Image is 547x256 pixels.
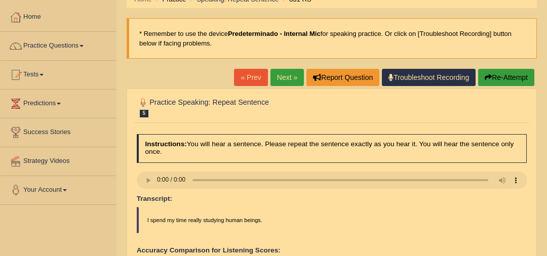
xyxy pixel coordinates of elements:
a: Your Account [1,176,116,201]
a: Predictions [1,90,116,115]
a: Tests [1,61,116,86]
a: Strategy Videos [1,147,116,173]
blockquote: I spend my time really studying human beings. [137,207,527,233]
b: Instructions: [145,140,186,148]
b: Predeterminado - Internal Mic [228,30,321,37]
a: Success Stories [1,118,116,144]
h4: Accuracy Comparison for Listening Scores: [137,247,527,254]
a: Home [1,3,116,28]
a: Practice Questions [1,32,116,57]
button: Report Question [306,69,379,86]
a: Next » [270,69,304,86]
blockquote: * Remember to use the device for speaking practice. Or click on [Troubleshoot Recording] button b... [127,18,537,59]
a: Troubleshoot Recording [382,69,476,86]
h4: Transcript: [137,195,527,203]
a: « Prev [234,69,267,86]
h2: Practice Speaking: Repeat Sentence [137,96,379,117]
h4: You will hear a sentence. Please repeat the sentence exactly as you hear it. You will hear the se... [137,134,527,163]
span: 5 [140,110,149,117]
button: Re-Attempt [478,69,534,86]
